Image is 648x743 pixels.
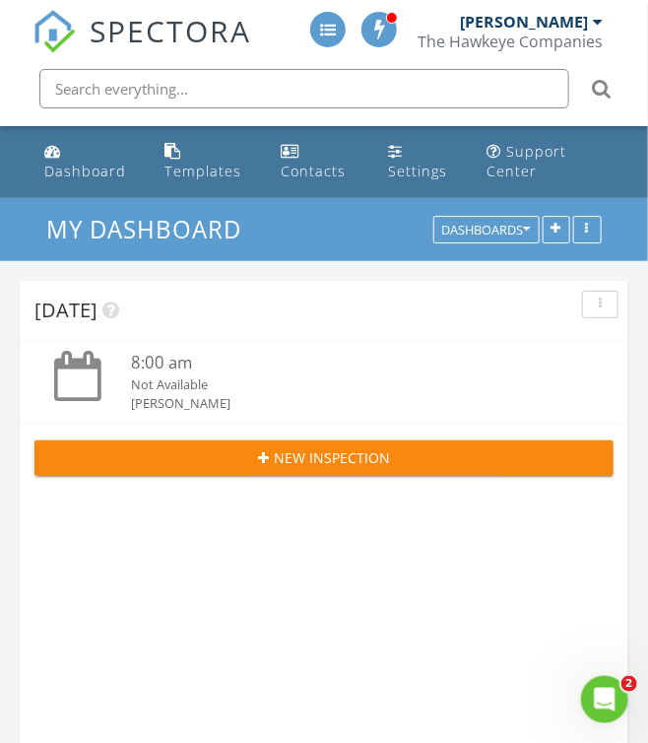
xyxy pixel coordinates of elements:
span: 2 [621,676,637,692]
div: [PERSON_NAME] [460,12,588,32]
div: Dashboard [44,162,126,180]
a: Support Center [480,134,612,190]
span: SPECTORA [90,10,251,51]
iframe: Intercom live chat [581,676,628,723]
button: Dashboards [433,217,540,244]
span: [DATE] [34,297,97,323]
img: The Best Home Inspection Software - Spectora [32,10,76,53]
div: Support Center [487,142,567,180]
div: Settings [388,162,447,180]
a: SPECTORA [32,27,251,68]
div: 8:00 am [131,351,565,375]
div: Dashboards [442,224,531,237]
div: Not Available [131,375,565,394]
input: Search everything... [39,69,569,108]
div: Templates [164,162,241,180]
a: Dashboard [36,134,141,190]
span: New Inspection [274,447,390,468]
div: Contacts [281,162,346,180]
a: Templates [157,134,257,190]
a: My Dashboard [46,213,258,245]
a: Contacts [273,134,364,190]
div: The Hawkeye Companies [418,32,603,51]
div: [PERSON_NAME] [131,394,565,413]
button: New Inspection [34,440,614,476]
a: Settings [380,134,463,190]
